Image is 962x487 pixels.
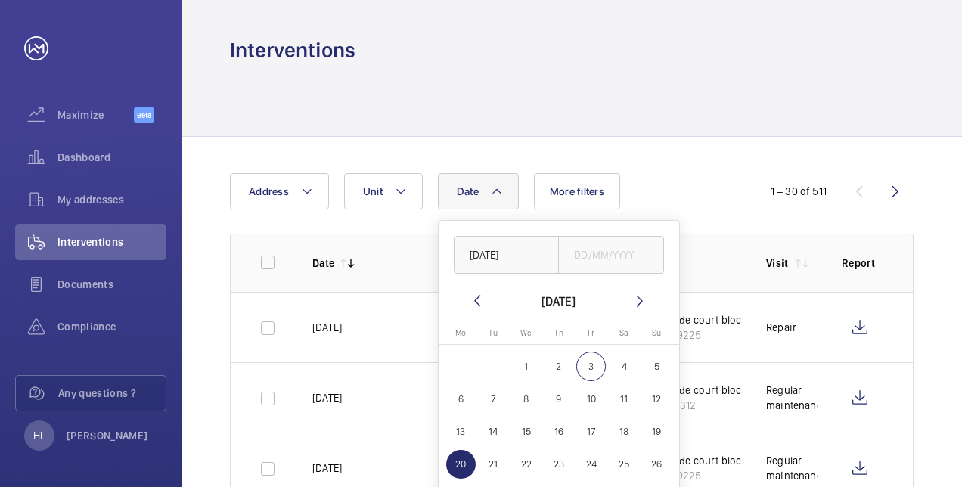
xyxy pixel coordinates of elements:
div: 1 – 30 of 511 [771,184,827,199]
span: Beta [134,107,154,123]
button: October 17, 2025 [575,415,607,448]
span: Fr [588,328,594,338]
p: 95017312 [652,398,776,413]
span: Maximize [57,107,134,123]
span: Interventions [57,234,166,250]
span: 10 [576,384,606,414]
span: 21 [479,450,508,479]
span: 23 [544,450,573,479]
button: October 21, 2025 [477,448,510,480]
span: 2 [544,352,573,381]
button: October 24, 2025 [575,448,607,480]
p: Ironside court block 26-41 [652,383,776,398]
span: 26 [642,450,672,479]
span: Mo [455,328,466,338]
button: October 6, 2025 [445,383,477,415]
button: Address [230,173,329,209]
input: DD/MM/YYYY [558,236,664,274]
div: Regular maintenance [766,453,818,483]
span: 11 [610,384,639,414]
p: Ironside court block 1-27 [652,453,769,468]
span: 17 [576,417,606,446]
span: 18 [610,417,639,446]
span: More filters [550,185,604,197]
span: Documents [57,277,166,292]
p: Date [312,256,334,271]
span: Unit [363,185,383,197]
button: Date [438,173,519,209]
p: 22239225 [652,468,769,483]
span: We [520,328,532,338]
span: Th [554,328,563,338]
button: October 4, 2025 [607,350,640,383]
button: October 3, 2025 [575,350,607,383]
button: October 20, 2025 [445,448,477,480]
span: 14 [479,417,508,446]
button: October 2, 2025 [542,350,575,383]
button: October 18, 2025 [607,415,640,448]
span: 3 [576,352,606,381]
button: October 13, 2025 [445,415,477,448]
button: October 16, 2025 [542,415,575,448]
p: HL [33,428,45,443]
div: Regular maintenance [766,383,818,413]
span: 16 [544,417,573,446]
span: 19 [642,417,672,446]
h1: Interventions [230,36,355,64]
input: DD/MM/YYYY [454,236,560,274]
p: Visit [766,256,789,271]
span: 8 [511,384,541,414]
span: Address [249,185,289,197]
button: More filters [534,173,620,209]
button: October 25, 2025 [607,448,640,480]
button: October 23, 2025 [542,448,575,480]
span: 4 [610,352,639,381]
button: Unit [344,173,423,209]
button: October 8, 2025 [510,383,542,415]
p: [DATE] [312,390,342,405]
span: Date [457,185,479,197]
button: October 9, 2025 [542,383,575,415]
p: 22239225 [652,327,769,343]
p: [PERSON_NAME] [67,428,148,443]
button: October 1, 2025 [510,350,542,383]
p: Report [842,256,883,271]
span: 15 [511,417,541,446]
span: 24 [576,450,606,479]
span: 6 [446,384,476,414]
span: Su [652,328,661,338]
span: 13 [446,417,476,446]
button: October 14, 2025 [477,415,510,448]
span: 12 [642,384,672,414]
span: Dashboard [57,150,166,165]
button: October 19, 2025 [641,415,673,448]
div: Repair [766,320,796,335]
p: [DATE] [312,461,342,476]
button: October 11, 2025 [607,383,640,415]
span: 9 [544,384,573,414]
span: My addresses [57,192,166,207]
button: October 5, 2025 [641,350,673,383]
button: October 7, 2025 [477,383,510,415]
button: October 15, 2025 [510,415,542,448]
button: October 12, 2025 [641,383,673,415]
p: [DATE] [312,320,342,335]
span: Compliance [57,319,166,334]
span: 22 [511,450,541,479]
p: Ironside court block 1-27 [652,312,769,327]
span: 25 [610,450,639,479]
span: 5 [642,352,672,381]
button: October 10, 2025 [575,383,607,415]
span: 20 [446,450,476,479]
span: 1 [511,352,541,381]
span: Sa [619,328,628,338]
button: October 26, 2025 [641,448,673,480]
span: Tu [489,328,498,338]
span: 7 [479,384,508,414]
div: [DATE] [542,292,576,310]
button: October 22, 2025 [510,448,542,480]
span: Any questions ? [58,386,166,401]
